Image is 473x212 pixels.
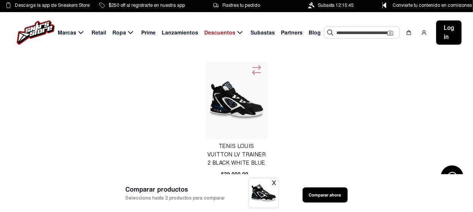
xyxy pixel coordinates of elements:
img: user [421,30,427,36]
span: Prime [141,29,156,37]
img: logo [17,20,55,45]
span: Descuentos [204,29,235,37]
img: Cámara [387,30,393,36]
span: Subastas [251,29,275,37]
span: Convierte tu contenido en comisiones [393,1,472,9]
span: Selecciona hasta 2 productos para comparar [126,194,225,201]
span: Partners [281,29,303,37]
img: Buscar [327,30,333,36]
span: Blog [309,29,321,37]
span: Log in [444,23,454,42]
h4: TENIS LOUIS VUITTON LV TRAINER 2 BLACK WHITE BLUE [206,142,268,167]
span: Retail [91,29,106,37]
span: Subasta 12:15:45 [318,1,354,9]
img: TENIS LOUIS VUITTON LV TRAINER 2 BLACK WHITE BLUE [250,180,277,206]
span: $39,000.00 [221,170,249,178]
img: Control Point Icon [380,2,389,8]
span: Marcas [58,29,76,37]
span: Lanzamientos [162,29,198,37]
span: Rastrea tu pedido [222,1,260,9]
span: Comparar productos [126,185,225,194]
img: shopping [406,30,412,36]
span: Ropa [112,29,126,37]
span: Descarga la app de Sneakers Store [15,1,90,9]
span: $250 off al registrarte en nuestra app [109,1,185,9]
img: TENIS LOUIS VUITTON LV TRAINER 2 BLACK WHITE BLUE [208,72,266,130]
button: X [272,178,276,188]
button: Comparar ahora [303,187,348,203]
